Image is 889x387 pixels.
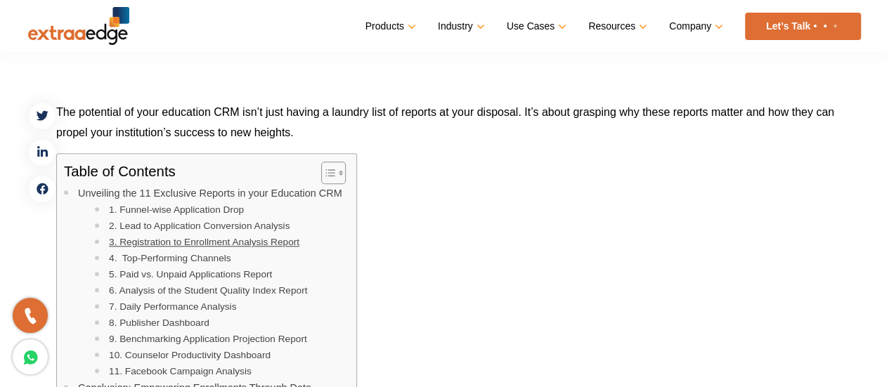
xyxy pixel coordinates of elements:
a: 11. Facebook Campaign Analysis [109,364,252,379]
a: Toggle Table of Content [311,161,342,185]
a: twitter [28,102,56,130]
a: Products [365,16,413,37]
a: 7. Daily Performance Analysis [109,299,236,315]
a: 1. Funnel-wise Application Drop [109,202,244,218]
a: Industry [438,16,482,37]
a: 3. Registration to Enrollment Analysis Report [109,235,299,250]
a: 6. Analysis of the Student Quality Index Report [109,283,307,299]
a: Use Cases [507,16,564,37]
a: 9. Benchmarking Application Projection Report [109,332,307,347]
a: Company [669,16,720,37]
span: The potential of your education CRM isn’t just having a laundry list of reports at your disposal.... [56,106,834,138]
p: Table of Contents [64,163,176,178]
a: 10. Counselor Productivity Dashboard [109,348,271,363]
a: Unveiling the 11 Exclusive Reports in your Education CRM [78,185,342,202]
a: Let’s Talk [745,13,861,40]
a: 4. Top-Performing Channels [109,251,231,266]
a: 5. Paid vs. Unpaid Applications Report [109,267,272,282]
a: 8. Publisher Dashboard [109,315,209,331]
a: Resources [588,16,644,37]
a: facebook [28,175,56,203]
a: 2. Lead to Application Conversion Analysis [109,218,290,234]
a: linkedin [28,138,56,166]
